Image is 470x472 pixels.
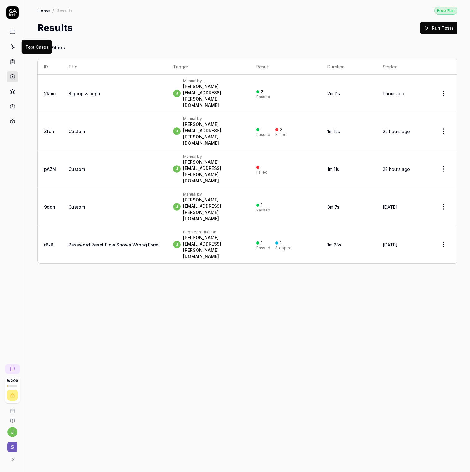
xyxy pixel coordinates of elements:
time: 22 hours ago [383,129,410,134]
th: Trigger [167,59,250,75]
div: 2 [280,127,282,132]
div: Manual by [183,78,243,83]
div: 1 [261,240,262,246]
th: Started [377,59,430,75]
span: Custom [68,166,85,172]
div: 1 [261,202,262,208]
button: j [7,427,17,437]
div: [PERSON_NAME][EMAIL_ADDRESS][PERSON_NAME][DOMAIN_NAME] [183,83,243,108]
div: Passed [256,133,270,137]
a: 2kmc [44,91,56,96]
h1: Results [37,21,73,35]
time: [DATE] [383,204,397,210]
div: Manual by [183,154,243,159]
div: [PERSON_NAME][EMAIL_ADDRESS][PERSON_NAME][DOMAIN_NAME] [183,121,243,146]
span: Custom [68,129,85,134]
button: Run Tests [420,22,457,34]
th: Result [250,59,322,75]
span: j [173,90,181,97]
div: [PERSON_NAME][EMAIL_ADDRESS][PERSON_NAME][DOMAIN_NAME] [183,235,243,260]
a: New conversation [5,364,20,374]
button: S [2,437,22,453]
a: Book a call with us [2,403,22,413]
div: Test Cases [25,44,48,50]
div: 2 [261,89,263,95]
span: j [173,165,181,173]
button: Filters [37,41,69,54]
div: Manual by [183,192,243,197]
button: Free Plan [434,6,457,15]
th: Title [62,59,167,75]
time: 22 hours ago [383,166,410,172]
div: Stopped [275,246,292,250]
a: Documentation [2,413,22,423]
a: r6xR [44,242,53,247]
div: / [52,7,54,14]
div: Failed [256,171,267,174]
div: Passed [256,95,270,99]
div: Results [57,7,73,14]
a: 9ddh [44,204,55,210]
div: [PERSON_NAME][EMAIL_ADDRESS][PERSON_NAME][DOMAIN_NAME] [183,197,243,222]
span: j [173,241,181,248]
time: 1 hour ago [383,91,404,96]
time: 3m 7s [327,204,339,210]
a: Home [37,7,50,14]
div: 1 [261,127,262,132]
span: S [7,442,17,452]
th: Duration [321,59,376,75]
span: j [173,127,181,135]
div: Free Plan [434,7,457,15]
time: 2m 11s [327,91,340,96]
time: [DATE] [383,242,397,247]
span: 9 / 200 [7,379,18,383]
time: 1m 11s [327,166,339,172]
div: Passed [256,208,270,212]
a: pAZN [44,166,56,172]
div: [PERSON_NAME][EMAIL_ADDRESS][PERSON_NAME][DOMAIN_NAME] [183,159,243,184]
span: Password Reset Flow Shows Wrong Form [68,242,158,247]
span: Custom [68,204,85,210]
time: 1m 12s [327,129,340,134]
div: 1 [261,165,262,170]
a: Signup & login [68,91,100,96]
div: Bug Reproduction [183,230,243,235]
a: Zfuh [44,129,54,134]
th: ID [38,59,62,75]
span: j [173,203,181,211]
div: 1 [280,240,282,246]
time: 1m 28s [327,242,341,247]
div: Manual by [183,116,243,121]
div: Failed [275,133,287,137]
div: Passed [256,246,270,250]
